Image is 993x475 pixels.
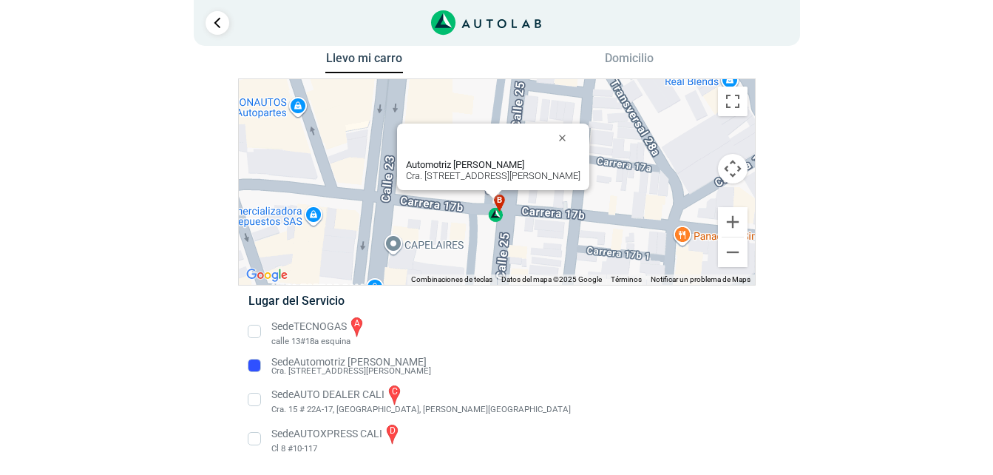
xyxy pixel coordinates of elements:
a: Link al sitio de autolab [431,15,541,29]
button: Controles de visualización del mapa [718,154,748,183]
button: Cerrar [548,120,583,155]
a: Términos (se abre en una nueva pestaña) [611,275,642,283]
a: Ir al paso anterior [206,11,229,35]
span: Datos del mapa ©2025 Google [501,275,602,283]
span: b [496,195,502,207]
a: Notificar un problema de Maps [651,275,750,283]
button: Llevo mi carro [325,51,403,74]
button: Reducir [718,237,748,267]
button: Ampliar [718,207,748,237]
button: Cambiar a la vista en pantalla completa [718,87,748,116]
h5: Lugar del Servicio [248,294,745,308]
button: Domicilio [590,51,668,73]
img: Google [243,266,291,285]
button: Combinaciones de teclas [411,274,492,285]
a: Abre esta zona en Google Maps (se abre en una nueva ventana) [243,266,291,285]
div: Cra. [STREET_ADDRESS][PERSON_NAME] [406,159,580,181]
b: Automotriz [PERSON_NAME] [406,159,524,170]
